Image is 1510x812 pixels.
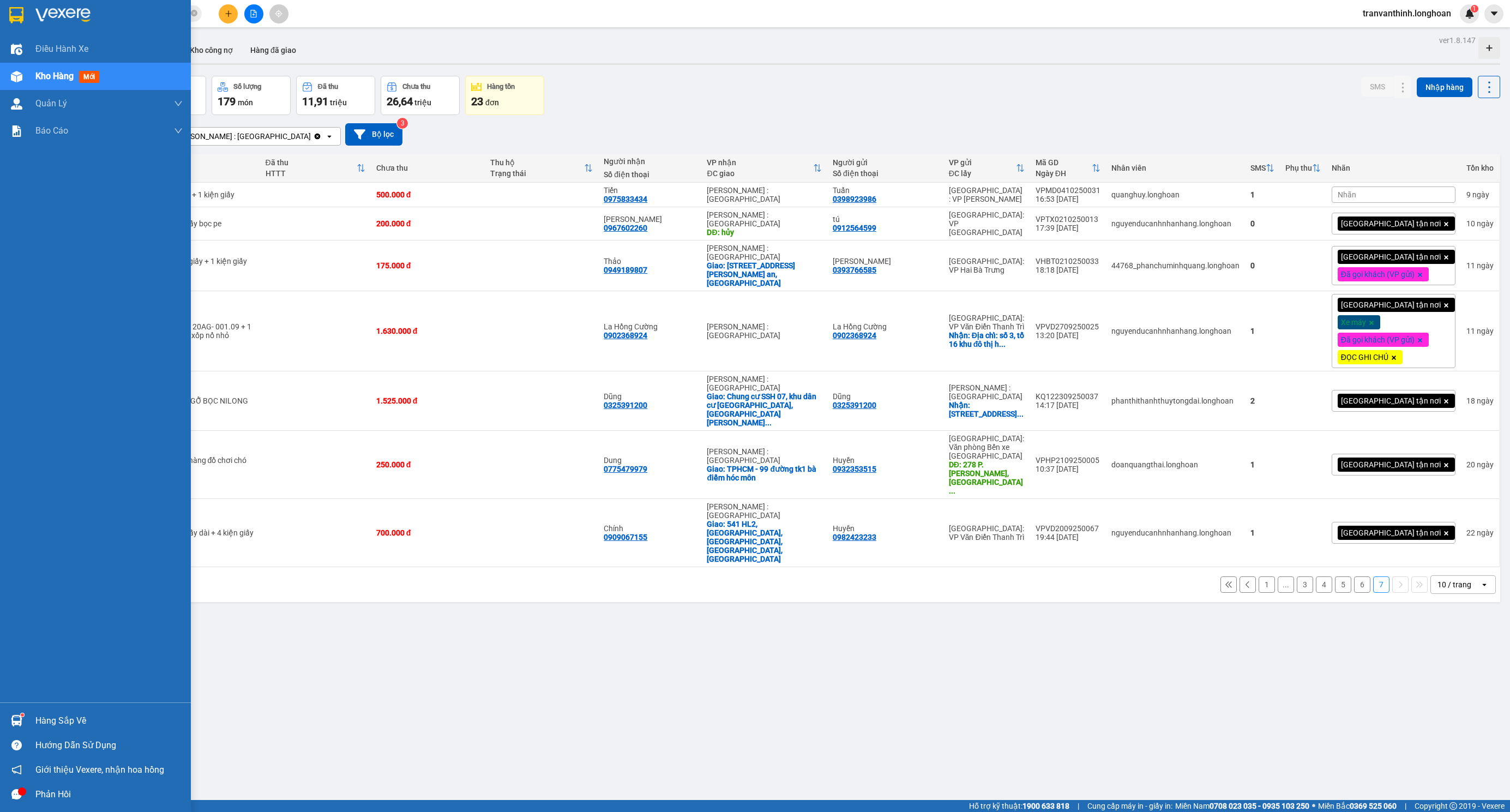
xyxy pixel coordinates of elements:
[161,158,255,167] div: Tên món
[833,195,876,203] div: 0398923986
[1466,261,1494,270] div: 11
[11,98,22,110] img: warehouse-icon
[1250,190,1274,199] div: 1
[9,7,23,23] img: logo-vxr
[1250,528,1274,537] div: 1
[1477,219,1494,228] span: ngày
[14,65,171,106] span: [PHONE_NUMBER] - [DOMAIN_NAME]
[604,170,696,179] div: Số điện thoại
[604,186,696,195] div: Tiến
[1341,352,1388,362] span: ĐỌC GHI CHÚ
[1312,804,1315,808] span: ⚪️
[1466,190,1494,199] div: 9
[490,169,585,178] div: Trạng thái
[345,123,402,146] button: Bộ lọc
[1484,4,1503,23] button: caret-down
[1250,164,1266,172] div: SMS
[1316,576,1332,593] button: 4
[1036,524,1100,533] div: VPVD2009250067
[1341,528,1441,538] span: [GEOGRAPHIC_DATA] tận nơi
[604,224,647,232] div: 0967602260
[397,118,408,129] sup: 3
[833,224,876,232] div: 0912564599
[949,210,1025,237] div: [GEOGRAPHIC_DATA]: VP [GEOGRAPHIC_DATA]
[1297,576,1313,593] button: 3
[181,37,242,63] button: Kho công nợ
[833,322,938,331] div: La Hồng Cường
[1354,576,1370,593] button: 6
[949,186,1025,203] div: [GEOGRAPHIC_DATA] : VP [PERSON_NAME]
[35,763,164,777] span: Giới thiệu Vexere, nhận hoa hồng
[999,340,1006,348] span: ...
[1250,327,1274,335] div: 1
[471,95,483,108] span: 23
[1332,164,1455,172] div: Nhãn
[833,215,938,224] div: tú
[1036,195,1100,203] div: 16:53 [DATE]
[1030,154,1106,183] th: Toggle SortBy
[1259,576,1275,593] button: 1
[1036,224,1100,232] div: 17:39 [DATE]
[269,4,288,23] button: aim
[833,524,938,533] div: Huyền
[1036,158,1092,167] div: Mã GD
[1078,800,1079,812] span: |
[1036,392,1100,401] div: KQ122309250037
[604,157,696,166] div: Người nhận
[833,533,876,542] div: 0982423233
[233,83,261,91] div: Số lượng
[1318,800,1397,812] span: Miền Bắc
[1477,327,1494,335] span: ngày
[1341,335,1415,345] span: Đã gọi khách (VP gửi)
[604,533,647,542] div: 0909067155
[11,715,22,726] img: warehouse-icon
[707,158,813,167] div: VP nhận
[1210,802,1309,810] strong: 0708 023 035 - 0935 103 250
[1466,460,1494,469] div: 20
[490,158,585,167] div: Thu hộ
[161,257,255,274] div: 1 thùng giấy + 1 kiện giấy dẹp
[707,502,822,520] div: [PERSON_NAME] : [GEOGRAPHIC_DATA]
[250,10,257,17] span: file-add
[1111,528,1240,537] div: nguyenducanhnhanhang.longhoan
[10,44,173,62] strong: (Công Ty TNHH Chuyển Phát Nhanh Bảo An - MST: 0109597835)
[11,740,22,750] span: question-circle
[1437,579,1471,590] div: 10 / trang
[707,169,813,178] div: ĐC giao
[161,169,255,178] div: Ghi chú
[949,331,1025,348] div: Nhận: Địa chỉ: số 3, tổ 16 khu đô thị hồ xương rồng, tp thái nguyên (cạnh quán bia hùng công)
[266,169,357,178] div: HTTT
[604,215,696,224] div: anh quang dao
[604,257,696,266] div: Thảo
[1111,460,1240,469] div: doanquangthai.longhoan
[1417,77,1472,97] button: Nhập hàng
[376,261,479,270] div: 175.000 đ
[1341,300,1441,310] span: [GEOGRAPHIC_DATA] tận nơi
[244,4,263,23] button: file-add
[1036,266,1100,274] div: 18:18 [DATE]
[833,465,876,473] div: 0932353515
[35,71,74,81] span: Kho hàng
[1477,528,1494,537] span: ngày
[1285,164,1312,172] div: Phụ thu
[833,266,876,274] div: 0393766585
[376,219,479,228] div: 200.000 đ
[266,158,357,167] div: Đã thu
[11,44,22,55] img: warehouse-icon
[485,98,499,107] span: đơn
[1111,261,1240,270] div: 44768_phanchuminhquang.longhoan
[604,392,696,401] div: Dũng
[1036,322,1100,331] div: VPVD2709250025
[949,169,1016,178] div: ĐC lấy
[604,322,696,331] div: La Hồng Cường
[604,266,647,274] div: 0949189807
[79,71,99,83] span: mới
[1361,77,1394,97] button: SMS
[1338,190,1356,199] span: Nhãn
[949,486,955,495] span: ...
[1036,215,1100,224] div: VPTX0210250013
[35,97,67,110] span: Quản Lý
[1280,154,1326,183] th: Toggle SortBy
[1478,37,1500,59] div: Tạo kho hàng mới
[701,154,827,183] th: Toggle SortBy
